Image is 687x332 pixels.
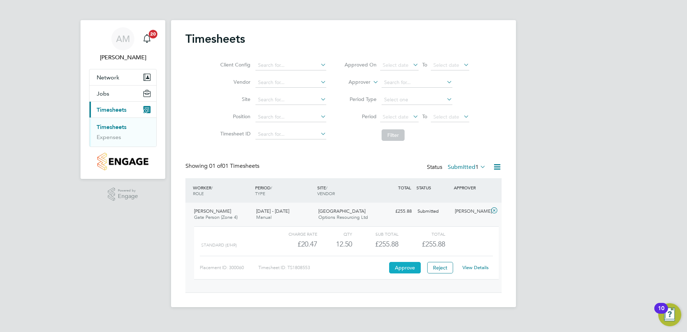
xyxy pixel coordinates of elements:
[433,114,459,120] span: Select date
[448,163,486,171] label: Submitted
[317,238,352,250] div: 12.50
[218,96,250,102] label: Site
[256,214,272,220] span: Manual
[383,114,409,120] span: Select date
[420,112,429,121] span: To
[140,27,154,50] a: 20
[253,181,315,200] div: PERIOD
[389,262,421,273] button: Approve
[256,208,289,214] span: [DATE] - [DATE]
[382,129,405,141] button: Filter
[118,188,138,194] span: Powered by
[377,206,415,217] div: £255.88
[218,79,250,85] label: Vendor
[97,90,109,97] span: Jobs
[89,53,157,62] span: Alex Moss
[475,163,479,171] span: 1
[427,162,487,172] div: Status
[149,30,157,38] span: 20
[255,95,326,105] input: Search for...
[344,96,377,102] label: Period Type
[209,162,259,170] span: 01 Timesheets
[658,308,664,318] div: 10
[452,206,489,217] div: [PERSON_NAME]
[344,61,377,68] label: Approved On
[658,303,681,326] button: Open Resource Center, 10 new notifications
[318,214,368,220] span: Options Resourcing Ltd
[108,188,138,201] a: Powered byEngage
[89,102,156,117] button: Timesheets
[97,124,126,130] a: Timesheets
[116,34,130,43] span: AM
[271,238,317,250] div: £20.47
[194,214,238,220] span: Gate Person (Zone 4)
[118,193,138,199] span: Engage
[255,60,326,70] input: Search for...
[209,162,222,170] span: 01 of
[97,74,119,81] span: Network
[462,264,489,271] a: View Details
[97,134,121,140] a: Expenses
[271,230,317,238] div: Charge rate
[326,185,327,190] span: /
[383,62,409,68] span: Select date
[201,243,237,248] span: Standard (£/HR)
[271,185,272,190] span: /
[255,190,265,196] span: TYPE
[191,181,253,200] div: WORKER
[398,230,445,238] div: Total
[352,230,398,238] div: Sub Total
[89,69,156,85] button: Network
[218,113,250,120] label: Position
[258,262,387,273] div: Timesheet ID: TS1808553
[89,27,157,62] a: AM[PERSON_NAME]
[97,106,126,113] span: Timesheets
[382,78,452,88] input: Search for...
[185,162,261,170] div: Showing
[200,262,258,273] div: Placement ID: 300060
[97,153,148,170] img: countryside-properties-logo-retina.png
[317,190,335,196] span: VENDOR
[382,95,452,105] input: Select one
[255,112,326,122] input: Search for...
[422,240,445,248] span: £255.88
[420,60,429,69] span: To
[255,129,326,139] input: Search for...
[211,185,213,190] span: /
[433,62,459,68] span: Select date
[398,185,411,190] span: TOTAL
[344,113,377,120] label: Period
[415,181,452,194] div: STATUS
[185,32,245,46] h2: Timesheets
[452,181,489,194] div: APPROVER
[315,181,378,200] div: SITE
[80,20,165,179] nav: Main navigation
[194,208,231,214] span: [PERSON_NAME]
[352,238,398,250] div: £255.88
[318,208,365,214] span: [GEOGRAPHIC_DATA]
[255,78,326,88] input: Search for...
[218,61,250,68] label: Client Config
[415,206,452,217] div: Submitted
[317,230,352,238] div: QTY
[89,117,156,147] div: Timesheets
[218,130,250,137] label: Timesheet ID
[427,262,453,273] button: Reject
[89,153,157,170] a: Go to home page
[89,86,156,101] button: Jobs
[338,79,370,86] label: Approver
[193,190,204,196] span: ROLE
